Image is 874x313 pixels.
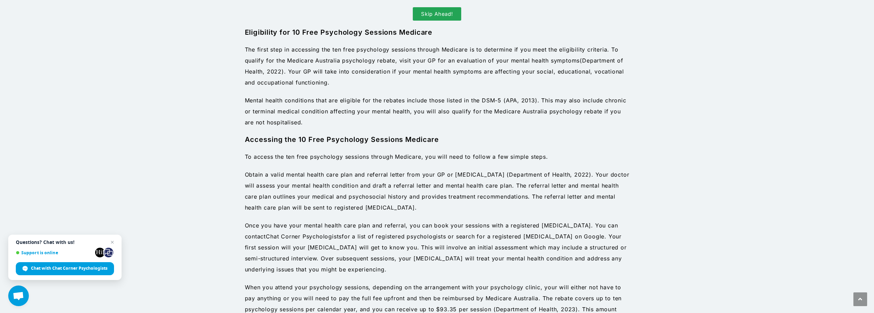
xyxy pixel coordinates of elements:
span: Close chat [108,238,116,246]
span: Department of Health, 2022) [509,171,591,178]
a: Chat Corner Psychologists [266,233,342,240]
h2: Accessing the 10 Free Psychology Sessions Medicare [245,135,629,144]
p: To access the ten free psychology sessions through Medicare, you will need to follow a few simple... [245,151,629,162]
span: . Your GP will take into consideration if your mental health symptoms are affecting your social, ... [245,68,624,86]
span: . This may also include chronic or terminal medical condition affecting your mental health, you w... [245,97,626,126]
span: Questions? Chat with us! [16,239,114,245]
span: PA, 2013) [510,97,537,104]
p: Once you have your mental health care plan and referral, you can book your sessions with a regist... [245,220,629,275]
div: Chat with Chat Corner Psychologists [16,262,114,275]
a: Scroll to the top of the page [853,292,867,306]
span: Department of Health, 2023) [496,306,578,313]
span: Skip Ahead! [421,11,453,16]
span: Chat with Chat Corner Psychologists [31,265,107,271]
p: Obtain a valid mental health care plan and referral letter from your GP or [MEDICAL_DATA] ( [245,169,629,213]
span: . [328,79,330,86]
div: Open chat [8,286,29,306]
a: Skip Ahead! [413,7,461,21]
p: Mental health conditions that are eligible for the rebates include those listed in the DSM-5 (A [245,95,629,128]
h2: Eligibility for 10 Free Psychology Sessions Medicare [245,27,629,37]
span: Support is online [16,250,93,255]
p: The first step in accessing the ten free psychology sessions through Medicare is to determine if ... [245,44,629,88]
